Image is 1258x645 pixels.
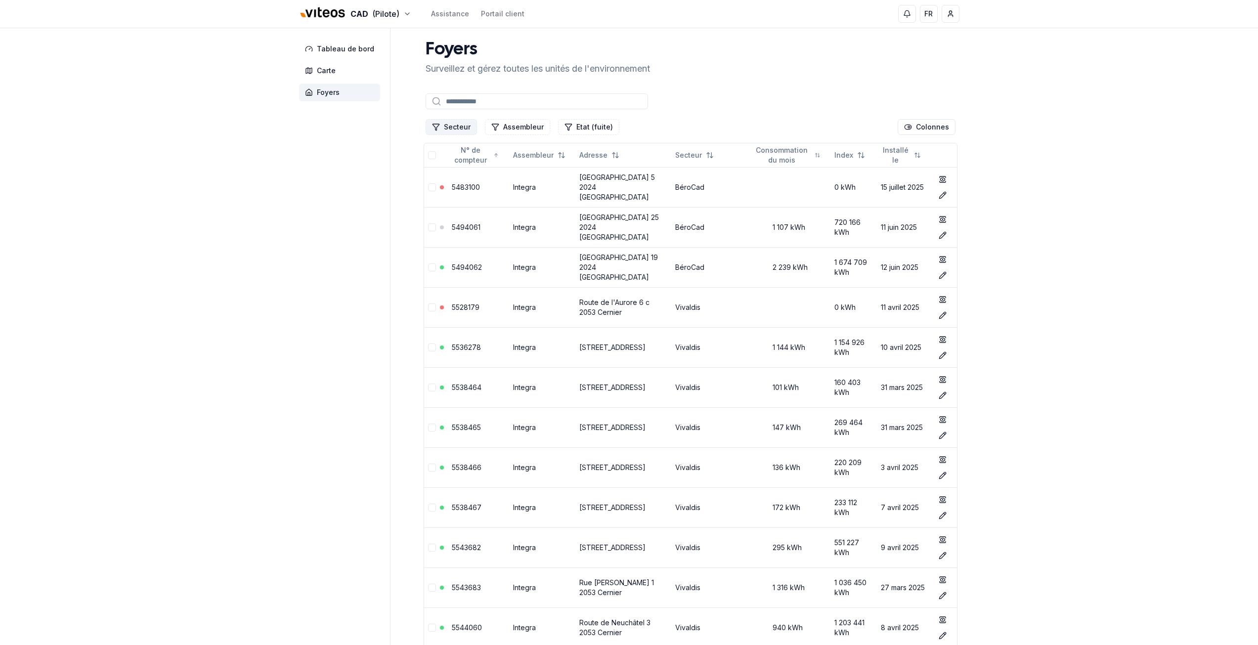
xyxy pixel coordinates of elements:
[579,150,607,160] span: Adresse
[753,262,826,272] div: 2 239 kWh
[753,543,826,553] div: 295 kWh
[428,584,436,592] button: Sélectionner la ligne
[579,543,646,552] a: [STREET_ADDRESS]
[881,145,910,165] span: Installé le
[675,150,702,160] span: Secteur
[877,287,931,327] td: 11 avril 2025
[509,487,575,527] td: Integra
[828,147,871,163] button: Not sorted. Click to sort ascending.
[753,222,826,232] div: 1 107 kWh
[671,247,749,287] td: BéroCad
[877,367,931,407] td: 31 mars 2025
[509,167,575,207] td: Integra
[452,463,481,472] a: 5538466
[671,287,749,327] td: Vivaldis
[877,327,931,367] td: 10 avril 2025
[753,423,826,432] div: 147 kWh
[834,338,873,357] div: 1 154 926 kWh
[671,327,749,367] td: Vivaldis
[446,147,505,163] button: Sorted ascending. Click to sort descending.
[834,182,873,192] div: 0 kWh
[753,503,826,513] div: 172 kWh
[428,424,436,431] button: Sélectionner la ligne
[877,447,931,487] td: 3 avril 2025
[299,1,347,25] img: Viteos - CAD Logo
[350,8,368,20] span: CAD
[299,40,384,58] a: Tableau de bord
[428,384,436,391] button: Sélectionner la ligne
[509,527,575,567] td: Integra
[299,62,384,80] a: Carte
[431,9,469,19] a: Assistance
[426,62,650,76] p: Surveillez et gérez toutes les unités de l'environnement
[877,527,931,567] td: 9 avril 2025
[507,147,571,163] button: Not sorted. Click to sort ascending.
[834,498,873,517] div: 233 112 kWh
[671,527,749,567] td: Vivaldis
[509,567,575,607] td: Integra
[428,544,436,552] button: Sélectionner la ligne
[753,463,826,473] div: 136 kWh
[834,217,873,237] div: 720 166 kWh
[452,423,481,431] a: 5538465
[834,458,873,477] div: 220 209 kWh
[579,298,650,316] a: Route de l'Aurore 6 c 2053 Cernier
[834,150,853,160] span: Index
[877,567,931,607] td: 27 mars 2025
[452,303,479,311] a: 5528179
[834,378,873,397] div: 160 403 kWh
[875,147,927,163] button: Not sorted. Click to sort ascending.
[924,9,933,19] span: FR
[485,119,550,135] button: Filtrer les lignes
[509,207,575,247] td: Integra
[509,327,575,367] td: Integra
[671,367,749,407] td: Vivaldis
[428,151,436,159] button: Tout sélectionner
[558,119,619,135] button: Filtrer les lignes
[428,504,436,512] button: Sélectionner la ligne
[299,3,411,25] button: CAD(Pilote)
[428,263,436,271] button: Sélectionner la ligne
[579,213,659,241] a: [GEOGRAPHIC_DATA] 25 2024 [GEOGRAPHIC_DATA]
[509,367,575,407] td: Integra
[579,343,646,351] a: [STREET_ADDRESS]
[753,383,826,392] div: 101 kWh
[452,145,490,165] span: N° de compteur
[573,147,625,163] button: Not sorted. Click to sort ascending.
[877,167,931,207] td: 15 juillet 2025
[428,464,436,472] button: Sélectionner la ligne
[579,503,646,512] a: [STREET_ADDRESS]
[579,578,654,597] a: Rue [PERSON_NAME] 1 2053 Cernier
[452,383,481,391] a: 5538464
[579,173,655,201] a: [GEOGRAPHIC_DATA] 5 2024 [GEOGRAPHIC_DATA]
[452,503,481,512] a: 5538467
[481,9,524,19] a: Portail client
[579,463,646,472] a: [STREET_ADDRESS]
[452,583,481,592] a: 5543683
[834,418,873,437] div: 269 464 kWh
[877,407,931,447] td: 31 mars 2025
[509,287,575,327] td: Integra
[671,567,749,607] td: Vivaldis
[509,247,575,287] td: Integra
[452,183,480,191] a: 5483100
[428,624,436,632] button: Sélectionner la ligne
[452,343,481,351] a: 5536278
[452,223,480,231] a: 5494061
[317,66,336,76] span: Carte
[877,207,931,247] td: 11 juin 2025
[579,618,651,637] a: Route de Neuchâtel 3 2053 Cernier
[877,247,931,287] td: 12 juin 2025
[428,183,436,191] button: Sélectionner la ligne
[428,303,436,311] button: Sélectionner la ligne
[669,147,720,163] button: Not sorted. Click to sort ascending.
[834,258,873,277] div: 1 674 709 kWh
[877,487,931,527] td: 7 avril 2025
[834,618,873,638] div: 1 203 441 kWh
[317,44,374,54] span: Tableau de bord
[513,150,554,160] span: Assembleur
[372,8,399,20] span: (Pilote)
[671,167,749,207] td: BéroCad
[579,383,646,391] a: [STREET_ADDRESS]
[898,119,955,135] button: Cocher les colonnes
